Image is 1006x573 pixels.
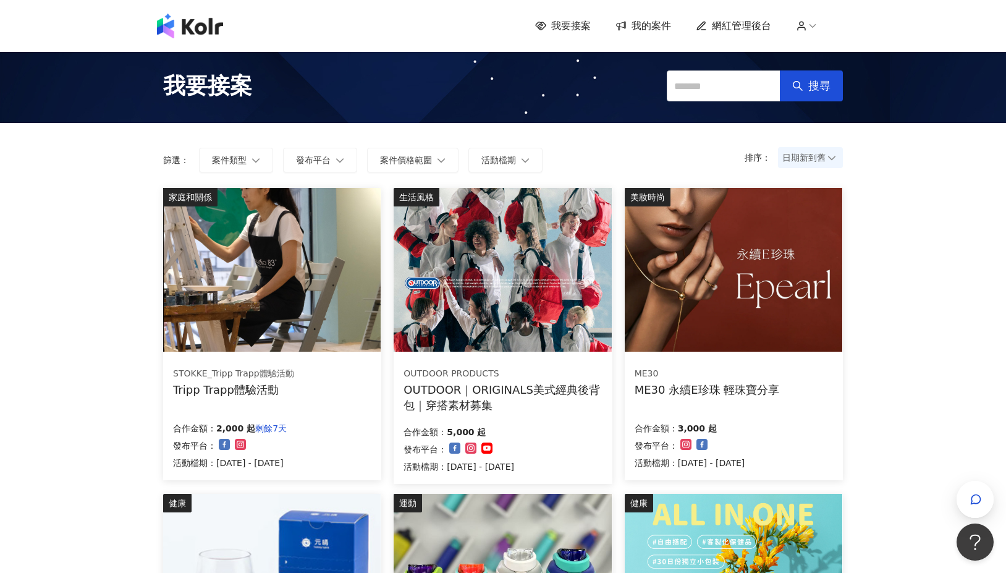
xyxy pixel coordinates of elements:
[157,14,223,38] img: logo
[404,459,514,474] p: 活動檔期：[DATE] - [DATE]
[625,188,842,352] img: ME30 永續E珍珠 系列輕珠寶
[635,456,745,470] p: 活動檔期：[DATE] - [DATE]
[173,438,216,453] p: 發布平台：
[745,153,778,163] p: 排序：
[957,524,994,561] iframe: Help Scout Beacon - Open
[283,148,357,172] button: 發布平台
[808,79,831,93] span: 搜尋
[212,155,247,165] span: 案件類型
[447,425,486,439] p: 5,000 起
[551,19,591,33] span: 我要接案
[296,155,331,165] span: 發布平台
[696,19,771,33] a: 網紅管理後台
[468,148,543,172] button: 活動檔期
[163,70,252,101] span: 我要接案
[780,70,843,101] button: 搜尋
[394,188,439,206] div: 生活風格
[173,382,294,397] div: Tripp Trapp體驗活動
[481,155,516,165] span: 活動檔期
[615,19,671,33] a: 我的案件
[255,421,287,436] p: 剩餘7天
[394,188,611,352] img: 【OUTDOOR】ORIGINALS美式經典後背包M
[216,421,255,436] p: 2,000 起
[199,148,273,172] button: 案件類型
[635,382,780,397] div: ME30 永續E珍珠 輕珠寶分享
[404,368,601,380] div: OUTDOOR PRODUCTS
[173,368,294,380] div: STOKKE_Tripp Trapp體驗活動
[394,494,422,512] div: 運動
[535,19,591,33] a: 我要接案
[163,494,192,512] div: 健康
[404,425,447,439] p: 合作金額：
[163,188,218,206] div: 家庭和關係
[625,494,653,512] div: 健康
[367,148,459,172] button: 案件價格範圍
[678,421,717,436] p: 3,000 起
[625,188,670,206] div: 美妝時尚
[173,456,287,470] p: 活動檔期：[DATE] - [DATE]
[635,421,678,436] p: 合作金額：
[404,442,447,457] p: 發布平台：
[635,368,780,380] div: ME30
[163,188,381,352] img: 坐上tripp trapp、體驗專注繪畫創作
[635,438,678,453] p: 發布平台：
[712,19,771,33] span: 網紅管理後台
[792,80,803,91] span: search
[380,155,432,165] span: 案件價格範圍
[782,148,839,167] span: 日期新到舊
[404,382,602,413] div: OUTDOOR｜ORIGINALS美式經典後背包｜穿搭素材募集
[163,155,189,165] p: 篩選：
[173,421,216,436] p: 合作金額：
[632,19,671,33] span: 我的案件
